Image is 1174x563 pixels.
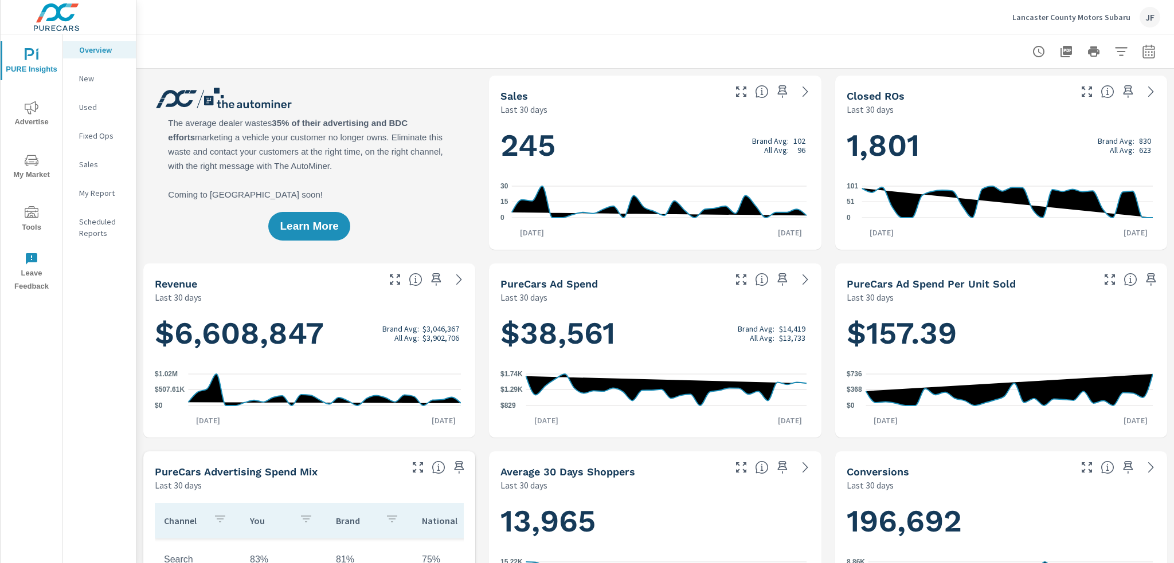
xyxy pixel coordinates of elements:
p: 102 [793,136,805,145]
p: All Avg: [764,145,789,155]
button: Make Fullscreen [732,82,750,101]
div: JF [1140,7,1160,27]
h5: Conversions [847,466,909,478]
p: Last 30 days [847,478,894,492]
div: Fixed Ops [63,127,136,144]
span: Save this to your personalized report [450,458,468,477]
span: Number of vehicles sold by the dealership over the selected date range. [Source: This data is sou... [755,85,769,99]
h1: $157.39 [847,314,1156,353]
span: Save this to your personalized report [1119,458,1137,477]
span: Save this to your personalized report [1142,270,1160,289]
span: Save this to your personalized report [1119,82,1137,101]
p: You [250,515,290,526]
p: All Avg: [1110,145,1134,155]
p: Last 30 days [847,103,894,116]
h1: 196,692 [847,502,1156,541]
h1: 245 [500,126,809,165]
text: $736 [847,370,862,378]
p: Brand Avg: [752,136,789,145]
span: Number of Repair Orders Closed by the selected dealership group over the selected time range. [So... [1101,85,1114,99]
a: See more details in report [796,82,815,101]
p: Last 30 days [500,478,547,492]
button: "Export Report to PDF" [1055,40,1078,63]
p: Brand Avg: [738,324,774,333]
p: $3,046,367 [422,324,459,333]
span: Advertise [4,101,59,129]
text: 15 [500,198,508,206]
span: Tools [4,206,59,234]
span: My Market [4,153,59,182]
p: Last 30 days [500,290,547,304]
text: 101 [847,182,858,190]
p: New [79,73,127,84]
p: [DATE] [770,227,810,238]
span: Leave Feedback [4,252,59,293]
span: This table looks at how you compare to the amount of budget you spend per channel as opposed to y... [432,460,445,474]
p: Sales [79,159,127,170]
button: Apply Filters [1110,40,1133,63]
p: Channel [164,515,204,526]
text: $1.74K [500,370,523,378]
p: Brand Avg: [382,324,419,333]
p: [DATE] [770,415,810,426]
button: Make Fullscreen [1078,82,1096,101]
a: See more details in report [796,458,815,477]
p: Last 30 days [155,290,202,304]
p: Last 30 days [155,478,202,492]
text: $829 [500,401,516,410]
span: Save this to your personalized report [773,270,792,289]
h5: Revenue [155,278,197,290]
p: $3,902,706 [422,333,459,342]
h1: 1,801 [847,126,1156,165]
p: [DATE] [526,415,566,426]
p: Lancaster County Motors Subaru [1012,12,1130,22]
p: National [422,515,462,526]
text: $1.02M [155,370,178,378]
span: Total sales revenue over the selected date range. [Source: This data is sourced from the dealer’s... [409,273,422,286]
p: Last 30 days [500,103,547,116]
h5: PureCars Advertising Spend Mix [155,466,318,478]
span: PURE Insights [4,48,59,76]
text: $0 [155,401,163,410]
div: Sales [63,156,136,173]
p: Fixed Ops [79,130,127,141]
span: Save this to your personalized report [427,270,445,289]
p: [DATE] [1116,227,1156,238]
button: Select Date Range [1137,40,1160,63]
text: 30 [500,182,508,190]
div: nav menu [1,34,62,298]
button: Make Fullscreen [386,270,404,289]
a: See more details in report [1142,458,1160,477]
text: 0 [847,214,851,222]
h5: PureCars Ad Spend [500,278,598,290]
button: Make Fullscreen [732,270,750,289]
button: Make Fullscreen [409,458,427,477]
p: 623 [1139,145,1151,155]
p: [DATE] [1116,415,1156,426]
a: See more details in report [796,270,815,289]
p: 830 [1139,136,1151,145]
p: All Avg: [750,333,774,342]
p: Brand [336,515,376,526]
p: $14,419 [779,324,805,333]
div: New [63,70,136,87]
button: Make Fullscreen [1078,458,1096,477]
p: $13,733 [779,333,805,342]
div: Used [63,99,136,116]
h5: Average 30 Days Shoppers [500,466,635,478]
p: [DATE] [862,227,902,238]
span: Total cost of media for all PureCars channels for the selected dealership group over the selected... [755,273,769,286]
text: $507.61K [155,386,185,394]
p: Used [79,101,127,113]
p: [DATE] [424,415,464,426]
span: The number of dealer-specified goals completed by a visitor. [Source: This data is provided by th... [1101,460,1114,474]
div: My Report [63,184,136,202]
p: [DATE] [512,227,552,238]
text: $1.29K [500,386,523,394]
span: Save this to your personalized report [773,82,792,101]
p: Last 30 days [847,290,894,304]
div: Overview [63,41,136,58]
p: [DATE] [188,415,228,426]
button: Learn More [268,212,350,241]
p: 96 [797,145,805,155]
